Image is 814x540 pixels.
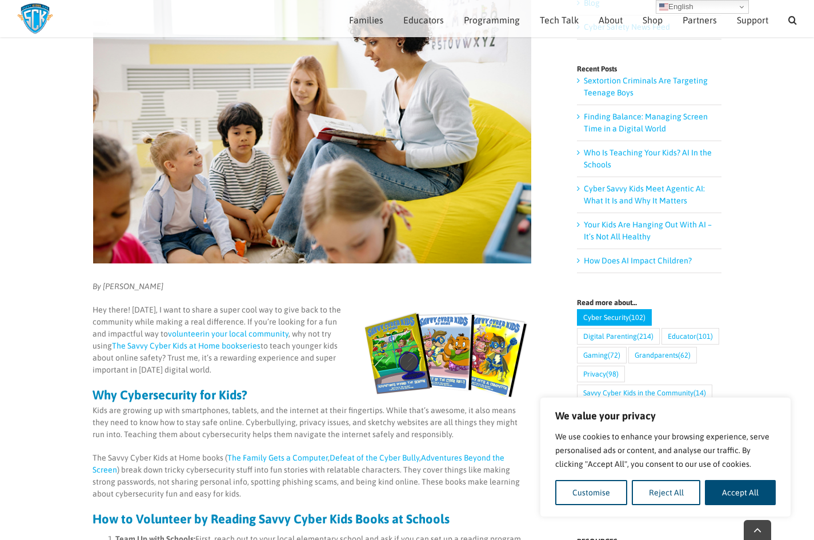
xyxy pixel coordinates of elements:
[577,65,721,73] h4: Recent Posts
[349,15,383,25] span: Families
[584,148,712,169] a: Who Is Teaching Your Kids? AI In the Schools
[584,184,705,205] a: Cyber Savvy Kids Meet Agentic AI: What It Is and Why It Matters
[555,409,776,423] p: We value your privacy
[683,15,717,25] span: Partners
[93,405,531,441] p: Kids are growing up with smartphones, tablets, and the internet at their fingertips. While that’s...
[606,366,619,382] span: (98)
[464,15,520,25] span: Programming
[629,310,645,325] span: (102)
[584,220,712,241] a: Your Kids Are Hanging Out With AI – It’s Not All Healthy
[643,15,663,25] span: Shop
[403,15,444,25] span: Educators
[93,282,163,291] em: By [PERSON_NAME]
[693,385,706,401] span: (14)
[608,347,620,363] span: (72)
[577,366,625,382] a: Privacy (98 items)
[227,453,328,462] a: The Family Gets a Computer
[737,15,768,25] span: Support
[330,453,419,462] a: Defeat of the Cyber Bully
[203,329,288,338] a: in your local community
[577,347,627,363] a: Gaming (72 items)
[584,256,692,265] a: How Does AI Impact Children?
[632,480,701,505] button: Reject All
[239,341,260,350] a: series
[577,328,660,345] a: Digital Parenting (214 items)
[678,347,691,363] span: (62)
[577,385,712,401] a: Savvy Cyber Kids in the Community (14 items)
[637,329,653,344] span: (214)
[540,15,579,25] span: Tech Talk
[577,299,721,306] h4: Read more about…
[112,341,239,350] a: The Savvy Cyber Kids at Home book
[696,329,713,344] span: (101)
[584,76,708,97] a: Sextortion Criminals Are Targeting Teenage Boys
[659,2,668,11] img: en
[168,329,203,338] a: volunteer
[93,304,531,376] p: Hey there! [DATE], I want to share a super cool way to give back to the community while making a ...
[93,387,247,402] strong: Why Cybersecurity for Kids?
[93,453,504,474] a: Adventures Beyond the Screen
[584,112,708,133] a: Finding Balance: Managing Screen Time in a Digital World
[661,328,719,345] a: Educator (101 items)
[599,15,623,25] span: About
[555,480,627,505] button: Customise
[555,430,776,471] p: We use cookies to enhance your browsing experience, serve personalised ads or content, and analys...
[705,480,776,505] button: Accept All
[93,452,531,500] p: The Savvy Cyber Kids at Home books ( , , ) break down tricky cybersecurity stuff into fun stories...
[17,3,53,34] img: Savvy Cyber Kids Logo
[93,511,450,526] strong: How to Volunteer by Reading Savvy Cyber Kids Books at Schools
[628,347,697,363] a: Grandparents (62 items)
[577,309,652,326] a: Cyber Security (102 items)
